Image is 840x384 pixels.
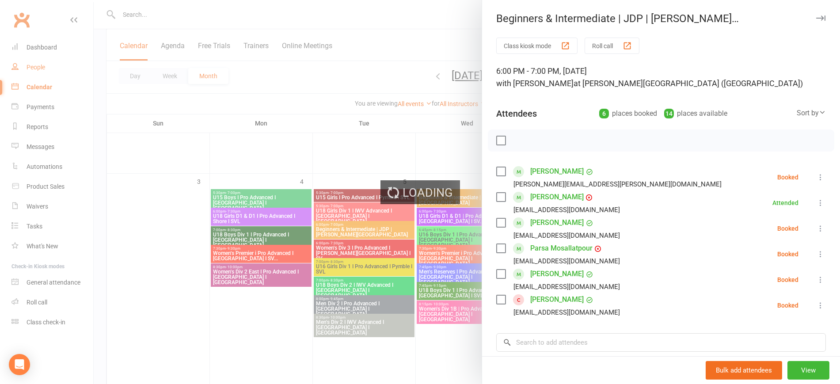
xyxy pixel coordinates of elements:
span: at [PERSON_NAME][GEOGRAPHIC_DATA] ([GEOGRAPHIC_DATA]) [574,79,803,88]
div: places booked [599,107,657,120]
span: with [PERSON_NAME] [496,79,574,88]
div: Booked [777,174,798,180]
div: Attendees [496,107,537,120]
div: Open Intercom Messenger [9,354,30,375]
div: places available [664,107,727,120]
button: Bulk add attendees [706,361,782,380]
div: [EMAIL_ADDRESS][DOMAIN_NAME] [513,230,620,241]
div: Beginners & Intermediate | JDP | [PERSON_NAME][GEOGRAPHIC_DATA] [482,12,840,25]
a: [PERSON_NAME] [530,267,584,281]
input: Search to add attendees [496,333,826,352]
div: Booked [777,302,798,308]
a: Parsa Mosallatpour [530,241,593,255]
button: View [787,361,829,380]
div: [EMAIL_ADDRESS][DOMAIN_NAME] [513,255,620,267]
div: [PERSON_NAME][EMAIL_ADDRESS][PERSON_NAME][DOMAIN_NAME] [513,179,722,190]
div: Booked [777,251,798,257]
button: Class kiosk mode [496,38,578,54]
div: 6:00 PM - 7:00 PM, [DATE] [496,65,826,90]
div: [EMAIL_ADDRESS][DOMAIN_NAME] [513,307,620,318]
div: Booked [777,225,798,232]
div: [EMAIL_ADDRESS][DOMAIN_NAME] [513,281,620,293]
div: [EMAIL_ADDRESS][DOMAIN_NAME] [513,204,620,216]
a: [PERSON_NAME] [530,190,584,204]
button: Roll call [585,38,639,54]
div: Attended [772,200,798,206]
div: Booked [777,277,798,283]
a: [PERSON_NAME] [530,293,584,307]
div: Sort by [797,107,826,119]
a: [PERSON_NAME] [530,216,584,230]
div: 6 [599,109,609,118]
a: [PERSON_NAME] [530,164,584,179]
div: 14 [664,109,674,118]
